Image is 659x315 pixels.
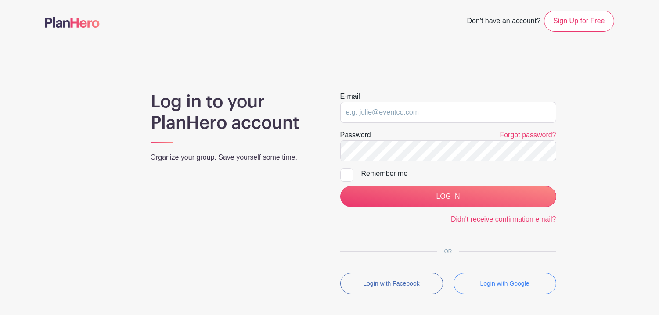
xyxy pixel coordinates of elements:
[340,102,556,123] input: e.g. julie@eventco.com
[340,186,556,207] input: LOG IN
[363,280,419,287] small: Login with Facebook
[340,273,443,294] button: Login with Facebook
[544,11,614,32] a: Sign Up for Free
[45,17,100,28] img: logo-507f7623f17ff9eddc593b1ce0a138ce2505c220e1c5a4e2b4648c50719b7d32.svg
[151,91,319,133] h1: Log in to your PlanHero account
[437,248,459,254] span: OR
[151,152,319,163] p: Organize your group. Save yourself some time.
[361,168,556,179] div: Remember me
[500,131,556,139] a: Forgot password?
[454,273,556,294] button: Login with Google
[467,12,540,32] span: Don't have an account?
[451,215,556,223] a: Didn't receive confirmation email?
[340,130,371,140] label: Password
[480,280,529,287] small: Login with Google
[340,91,360,102] label: E-mail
